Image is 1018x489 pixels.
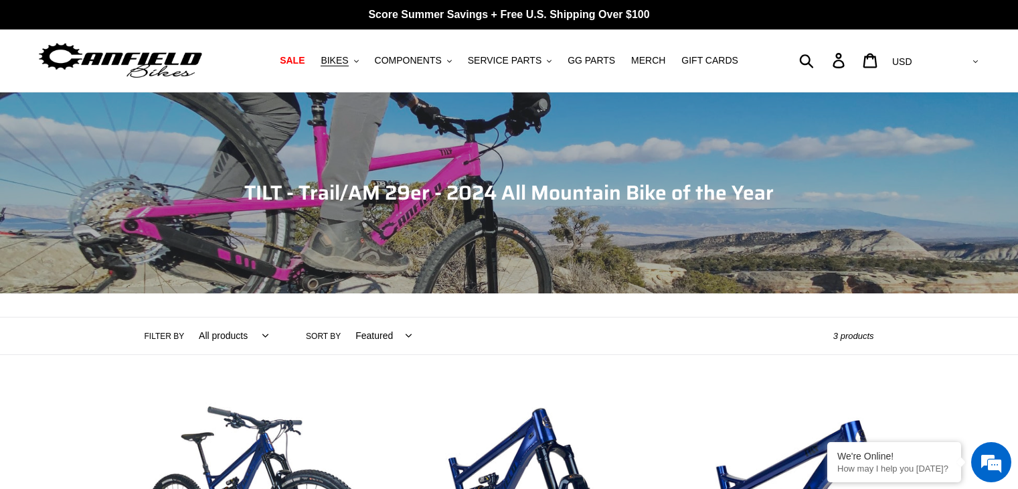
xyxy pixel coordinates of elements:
[37,40,204,82] img: Canfield Bikes
[306,330,341,342] label: Sort by
[461,52,558,70] button: SERVICE PARTS
[837,451,951,462] div: We're Online!
[314,52,365,70] button: BIKES
[368,52,458,70] button: COMPONENTS
[837,464,951,474] p: How may I help you today?
[375,55,442,66] span: COMPONENTS
[244,177,774,208] span: TILT - Trail/AM 29er - 2024 All Mountain Bike of the Year
[321,55,348,66] span: BIKES
[145,330,185,342] label: Filter by
[807,46,841,75] input: Search
[468,55,541,66] span: SERVICE PARTS
[631,55,665,66] span: MERCH
[568,55,615,66] span: GG PARTS
[681,55,738,66] span: GIFT CARDS
[833,331,874,341] span: 3 products
[675,52,745,70] a: GIFT CARDS
[624,52,672,70] a: MERCH
[280,55,305,66] span: SALE
[561,52,622,70] a: GG PARTS
[273,52,311,70] a: SALE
